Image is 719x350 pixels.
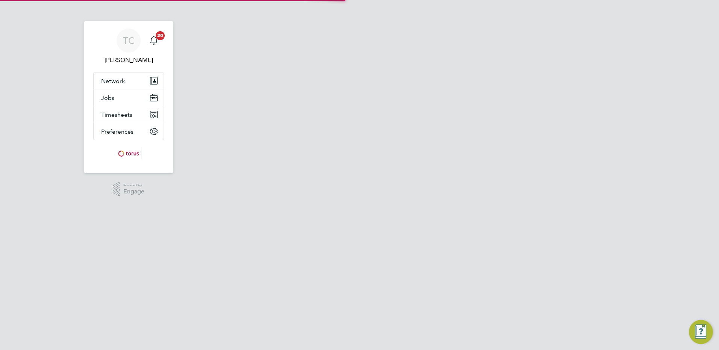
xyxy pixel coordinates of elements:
[94,72,164,89] button: Network
[93,148,164,160] a: Go to home page
[94,89,164,106] button: Jobs
[93,56,164,65] span: Tracey Collins
[101,111,132,118] span: Timesheets
[156,31,165,40] span: 20
[101,94,114,101] span: Jobs
[115,148,142,160] img: torus-logo-retina.png
[84,21,173,173] nav: Main navigation
[101,77,125,84] span: Network
[94,123,164,140] button: Preferences
[93,29,164,65] a: TC[PERSON_NAME]
[123,36,135,45] span: TC
[94,106,164,123] button: Timesheets
[689,320,713,344] button: Engage Resource Center
[101,128,133,135] span: Preferences
[123,189,144,195] span: Engage
[123,182,144,189] span: Powered by
[113,182,145,196] a: Powered byEngage
[146,29,161,53] a: 20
